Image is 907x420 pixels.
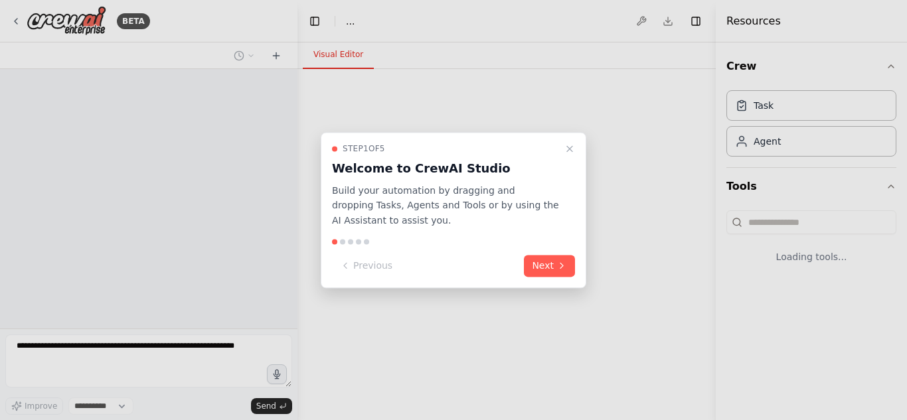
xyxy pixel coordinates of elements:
p: Build your automation by dragging and dropping Tasks, Agents and Tools or by using the AI Assista... [332,183,559,228]
button: Close walkthrough [562,141,578,157]
button: Previous [332,255,400,277]
span: Step 1 of 5 [343,143,385,154]
button: Next [524,255,575,277]
button: Hide left sidebar [305,12,324,31]
h3: Welcome to CrewAI Studio [332,159,559,178]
